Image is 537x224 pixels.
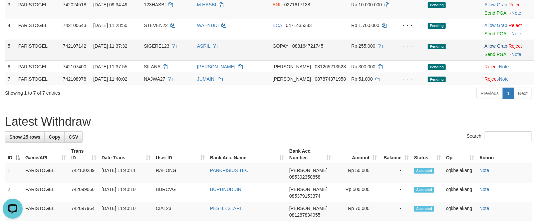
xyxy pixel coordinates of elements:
[479,168,489,173] a: Note
[273,76,311,82] span: [PERSON_NAME]
[482,40,534,60] td: ·
[292,43,323,49] span: Copy 083164721745 to clipboard
[414,168,434,174] span: Accepted
[286,23,312,28] span: Copy 0471435383 to clipboard
[411,145,443,164] th: Status: activate to sort column ascending
[315,76,346,82] span: Copy 087874371958 to clipboard
[153,202,207,221] td: CIA123
[63,76,86,82] span: 742108978
[144,23,168,28] span: STEVEN22
[511,31,521,36] a: Note
[93,2,127,7] span: [DATE] 09:34:49
[93,43,127,49] span: [DATE] 11:37:32
[23,202,69,221] td: PARISTOGEL
[351,43,375,49] span: Rp 255.000
[144,64,160,69] span: SILANA
[5,131,45,143] a: Show 25 rows
[23,145,69,164] th: Game/API: activate to sort column ascending
[99,183,153,202] td: [DATE] 11:40:10
[289,206,328,211] span: [PERSON_NAME]
[23,183,69,202] td: PARISTOGEL
[380,183,411,202] td: -
[334,183,380,202] td: Rp 500,000
[16,40,60,60] td: PARISTOGEL
[428,44,446,49] span: Pending
[289,193,320,199] span: Copy 085379153374 to clipboard
[5,40,16,60] td: 5
[484,23,507,28] a: Allow Grab
[351,76,373,82] span: Rp 51.000
[99,164,153,183] td: [DATE] 11:40:11
[5,115,532,128] h1: Latest Withdraw
[5,73,16,85] td: 7
[396,43,422,49] div: - - -
[16,73,60,85] td: PARISTOGEL
[467,131,532,141] label: Search:
[5,164,23,183] td: 1
[484,64,498,69] a: Reject
[396,1,422,8] div: - - -
[5,183,23,202] td: 2
[289,168,328,173] span: [PERSON_NAME]
[380,202,411,221] td: -
[69,183,99,202] td: 742099066
[499,64,509,69] a: Note
[93,64,127,69] span: [DATE] 11:37:55
[509,43,522,49] a: Reject
[443,164,477,183] td: cgkbelakang
[484,2,508,7] span: ·
[144,2,165,7] span: 123HASBI
[153,183,207,202] td: BURCVG
[69,134,78,140] span: CSV
[64,131,83,143] a: CSV
[44,131,65,143] a: Copy
[210,187,241,192] a: BURHNUDDIN
[499,76,509,82] a: Note
[482,19,534,40] td: ·
[197,64,235,69] a: [PERSON_NAME]
[197,43,210,49] a: ASRIL
[484,2,507,7] a: Allow Grab
[511,10,521,16] a: Note
[63,23,86,28] span: 742100643
[484,23,508,28] span: ·
[414,206,434,212] span: Accepted
[509,2,522,7] a: Reject
[351,23,379,28] span: Rp 1.700.000
[477,145,532,164] th: Action
[9,134,40,140] span: Show 25 rows
[334,202,380,221] td: Rp 70,000
[484,76,498,82] a: Reject
[482,60,534,73] td: ·
[443,145,477,164] th: Op: activate to sort column ascending
[428,64,446,70] span: Pending
[69,202,99,221] td: 742097964
[207,145,287,164] th: Bank Acc. Name: activate to sort column ascending
[414,187,434,193] span: Accepted
[380,164,411,183] td: -
[69,145,99,164] th: Trans ID: activate to sort column ascending
[3,3,23,23] button: Open LiveChat chat widget
[99,145,153,164] th: Date Trans.: activate to sort column ascending
[273,64,311,69] span: [PERSON_NAME]
[511,52,521,57] a: Note
[485,131,532,141] input: Search:
[210,168,250,173] a: PANKRISIUS TECI
[428,2,446,8] span: Pending
[514,88,532,99] a: Next
[197,2,216,7] a: M HASBI
[210,206,241,211] a: PESI LESTARI
[273,23,282,28] span: BCA
[63,43,86,49] span: 742107142
[396,63,422,70] div: - - -
[315,64,346,69] span: Copy 081265213528 to clipboard
[334,164,380,183] td: Rp 50,000
[484,43,507,49] a: Allow Grab
[93,76,127,82] span: [DATE] 11:40:02
[144,43,169,49] span: SIGERE123
[396,76,422,82] div: - - -
[443,202,477,221] td: cgkbelakang
[49,134,60,140] span: Copy
[5,60,16,73] td: 6
[197,23,219,28] a: WAHYUDI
